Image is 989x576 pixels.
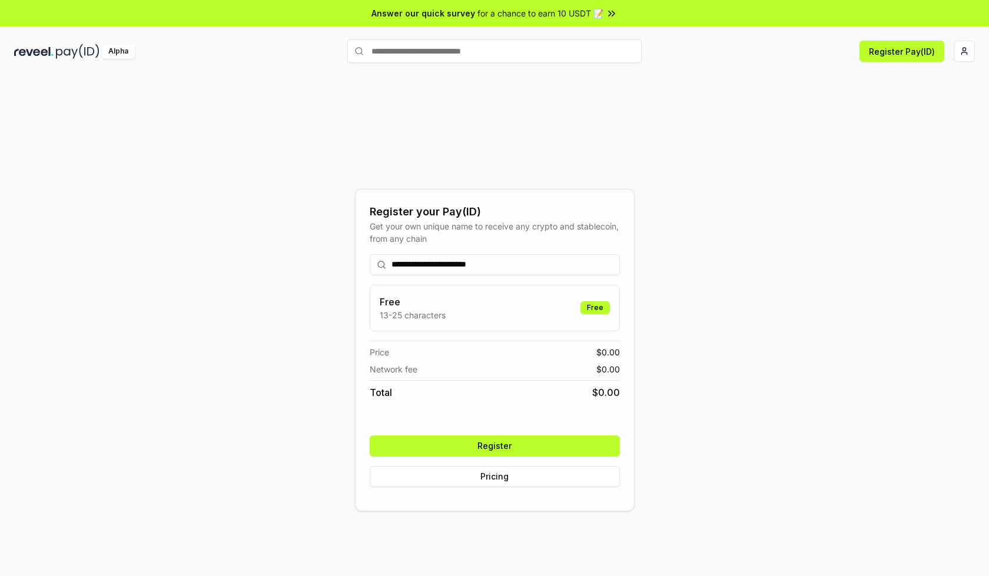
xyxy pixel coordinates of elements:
div: Get your own unique name to receive any crypto and stablecoin, from any chain [370,220,620,245]
span: Network fee [370,363,417,375]
span: $ 0.00 [596,363,620,375]
button: Register [370,435,620,457]
h3: Free [380,295,446,309]
span: Answer our quick survey [371,7,475,19]
span: $ 0.00 [592,385,620,399]
button: Pricing [370,466,620,487]
p: 13-25 characters [380,309,446,321]
span: $ 0.00 [596,346,620,358]
div: Free [580,301,610,314]
span: for a chance to earn 10 USDT 📝 [477,7,603,19]
img: reveel_dark [14,44,54,59]
span: Total [370,385,392,399]
img: pay_id [56,44,99,59]
button: Register Pay(ID) [859,41,944,62]
div: Alpha [102,44,135,59]
div: Register your Pay(ID) [370,204,620,220]
span: Price [370,346,389,358]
